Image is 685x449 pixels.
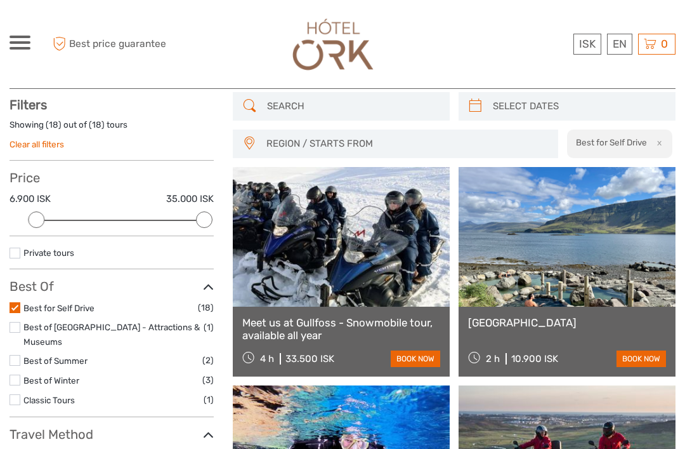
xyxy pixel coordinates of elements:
[285,353,334,365] div: 33.500 ISK
[166,192,214,206] label: 35.000 ISK
[607,34,632,55] div: EN
[49,119,58,131] label: 18
[262,95,443,117] input: SEARCH
[261,133,552,154] button: REGION / STARTS FROM
[576,137,647,147] h2: Best for Self Drive
[287,13,379,76] img: Our services
[204,320,214,335] span: (1)
[616,351,666,367] a: book now
[23,375,79,385] a: Best of Winter
[10,192,51,206] label: 6.900 ISK
[10,427,214,442] h3: Travel Method
[49,34,176,55] span: Best price guarantee
[511,353,558,365] div: 10.900 ISK
[10,139,64,149] a: Clear all filters
[18,22,143,32] p: We're away right now. Please check back later!
[649,136,666,149] button: x
[23,303,95,313] a: Best for Self Drive
[198,300,214,315] span: (18)
[92,119,101,131] label: 18
[23,395,75,405] a: Classic Tours
[10,97,47,112] strong: Filters
[391,351,440,367] a: book now
[659,37,670,50] span: 0
[202,353,214,368] span: (2)
[202,373,214,387] span: (3)
[23,248,74,258] a: Private tours
[10,119,214,138] div: Showing ( ) out of ( ) tours
[23,356,88,366] a: Best of Summer
[23,322,200,347] a: Best of [GEOGRAPHIC_DATA] - Attractions & Museums
[486,353,500,365] span: 2 h
[579,37,596,50] span: ISK
[146,20,161,35] button: Open LiveChat chat widget
[468,316,666,329] a: [GEOGRAPHIC_DATA]
[10,170,214,185] h3: Price
[10,279,214,294] h3: Best Of
[204,392,214,407] span: (1)
[242,316,440,342] a: Meet us at Gullfoss - Snowmobile tour, available all year
[260,353,274,365] span: 4 h
[488,95,669,117] input: SELECT DATES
